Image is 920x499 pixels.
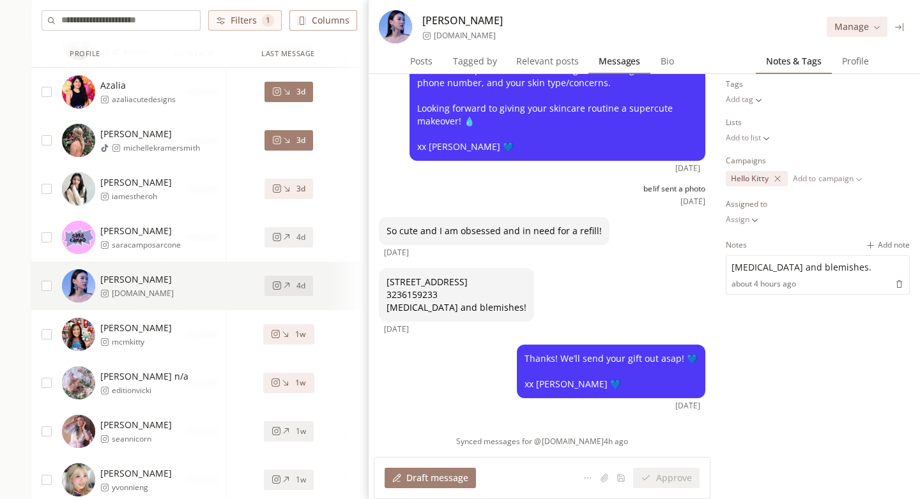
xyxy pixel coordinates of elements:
[525,352,698,391] span: Thanks! We’ll send your gift out asap! 💙 xx [PERSON_NAME] 💙
[511,52,584,70] span: Relevant posts
[123,143,200,153] span: michellekramersmith
[264,179,313,199] button: 3d
[655,52,679,70] span: Bio
[680,197,705,207] span: [DATE]
[295,329,306,339] span: 1w
[726,199,767,209] div: Assigned to
[732,278,797,289] span: about 4 hours ago
[761,52,826,70] span: Notes & Tags
[100,322,172,334] span: [PERSON_NAME]
[726,240,747,250] div: Notes
[62,269,95,302] img: https://lookalike-images.influencerlist.ai/profiles/fe8fa8ed-3656-42b9-a5e0-bab837fd0b1c.jpg
[264,470,314,490] button: 1w
[456,436,628,447] span: Synced messages for @[DOMAIN_NAME] 4h ago
[62,415,95,448] img: https://lookalike-images.influencerlist.ai/profiles/6872b4f6-6e9e-4fa3-a400-41785e0f2851.jpg
[264,421,314,442] button: 1w
[264,130,313,151] button: 3d
[675,401,700,411] span: [DATE]
[405,52,438,70] span: Posts
[112,385,188,396] span: editionvicki
[100,128,200,140] span: [PERSON_NAME]
[62,318,95,351] img: https://lookalike-images.influencerlist.ai/profiles/a1a6acfd-5cf5-4fb1-b2f1-5ff900ce263a.jpg
[861,237,915,253] button: Add note
[392,472,468,484] div: Draft message
[387,225,602,237] span: So cute and I am obsessed and in need for a refill!
[62,172,95,205] img: https://lookalike-images.influencerlist.ai/profiles/fb2cb814-6be7-4fa0-bc45-3594de84c224.jpg
[100,79,176,92] span: Azalia
[827,17,887,37] button: Manage
[112,240,181,250] span: saracamposarcone
[422,31,496,41] a: [DOMAIN_NAME]
[379,10,412,43] img: https://lookalike-images.influencerlist.ai/profiles/fe8fa8ed-3656-42b9-a5e0-bab837fd0b1c.jpg
[296,475,306,485] span: 1w
[726,156,766,166] div: Campaigns
[385,468,476,488] button: Draft message
[675,163,700,174] span: [DATE]
[434,31,496,41] span: [DOMAIN_NAME]
[100,370,188,383] span: [PERSON_NAME] n/a
[387,276,526,314] span: [STREET_ADDRESS] 3236159233 [MEDICAL_DATA] and blemishes!
[208,10,282,31] button: Filters 1
[263,373,314,393] button: 1w
[100,273,174,286] span: [PERSON_NAME]
[62,366,95,399] img: https://lookalike-images.influencerlist.ai/profiles/36be65a2-a799-490c-bcf9-da16b2b16100.jpg
[100,176,172,189] span: [PERSON_NAME]
[263,324,314,345] button: 1w
[731,174,769,184] span: Hello Kitty
[112,191,172,202] span: iamestheroh
[100,225,181,237] span: [PERSON_NAME]
[264,276,313,296] button: 4d
[100,467,172,480] span: [PERSON_NAME]
[296,184,305,194] span: 3d
[112,337,172,347] span: mcmkitty
[100,419,172,431] span: [PERSON_NAME]
[296,87,305,97] span: 3d
[112,94,176,105] span: azaliacutedesigns
[726,79,743,89] div: Tags
[112,288,174,299] span: [DOMAIN_NAME]
[296,281,305,291] span: 4d
[384,324,409,334] span: [DATE]
[384,248,409,258] span: [DATE]
[295,378,306,388] span: 1w
[633,468,700,488] button: Approve
[264,82,313,102] button: 3d
[643,184,705,194] span: belif sent a photo
[422,13,503,28] span: [PERSON_NAME]
[62,124,95,157] img: https://lookalike-images.influencerlist.ai/profiles/a30dcd8b-3e28-4020-9e69-c24c850afdee.jpg
[264,227,313,248] button: 4d
[261,48,315,59] div: Last Message
[112,434,172,444] span: seannicorn
[70,48,100,59] div: Profile
[296,426,306,436] span: 1w
[594,52,645,70] span: Messages
[732,261,904,274] p: [MEDICAL_DATA] and blemishes.
[296,232,305,242] span: 4d
[296,135,305,145] span: 3d
[112,482,172,493] span: yvonnieng
[726,117,742,128] div: Lists
[448,52,502,70] span: Tagged by
[62,221,95,254] img: https://lookalike-images.influencerlist.ai/profiles/feaeaa43-8bf8-4b23-bca6-025cda451a8b.jpg
[62,75,95,108] img: https://lookalike-images.influencerlist.ai/profiles/317cfaf5-d905-4128-b9ed-33ff4312a9a2.jpg
[837,52,874,70] span: Profile
[262,14,274,27] span: 1
[62,463,95,496] img: https://lookalike-images.influencerlist.ai/profiles/e0b8d274-1c3b-4fcf-afcc-6ae89b3908ea.jpg
[289,10,357,31] button: Columns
